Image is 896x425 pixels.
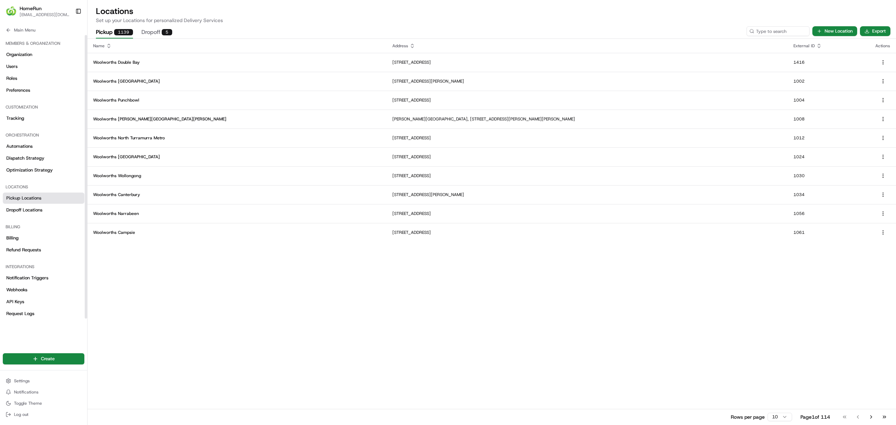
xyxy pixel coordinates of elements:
[392,211,782,216] p: [STREET_ADDRESS]
[93,192,381,197] p: Woolworths Canterbury
[3,296,84,307] a: API Keys
[793,78,864,84] p: 1002
[141,27,172,39] button: Dropoff
[14,412,28,417] span: Log out
[793,116,864,122] p: 1008
[6,207,42,213] span: Dropoff Locations
[93,60,381,65] p: Woolworths Double Bay
[793,173,864,179] p: 1030
[793,97,864,103] p: 1004
[3,284,84,295] a: Webhooks
[93,230,381,235] p: Woolworths Campsie
[3,261,84,272] div: Integrations
[392,230,782,235] p: [STREET_ADDRESS]
[6,235,19,241] span: Billing
[3,102,84,113] div: Customization
[3,353,84,364] button: Create
[812,26,857,36] button: New Location
[3,165,84,176] a: Optimization Strategy
[6,75,17,82] span: Roles
[162,29,172,35] div: 5
[731,413,765,420] p: Rows per page
[6,63,17,70] span: Users
[793,192,864,197] p: 1034
[3,85,84,96] a: Preferences
[392,154,782,160] p: [STREET_ADDRESS]
[793,43,864,49] div: External ID
[392,173,782,179] p: [STREET_ADDRESS]
[6,143,33,149] span: Automations
[93,154,381,160] p: Woolworths [GEOGRAPHIC_DATA]
[875,43,890,49] div: Actions
[6,87,30,93] span: Preferences
[6,275,48,281] span: Notification Triggers
[93,135,381,141] p: Woolworths North Turramurra Metro
[93,78,381,84] p: Woolworths [GEOGRAPHIC_DATA]
[14,389,38,395] span: Notifications
[392,43,782,49] div: Address
[6,115,24,121] span: Tracking
[14,378,30,384] span: Settings
[3,3,72,20] button: HomeRunHomeRun[EMAIL_ADDRESS][DOMAIN_NAME]
[392,60,782,65] p: [STREET_ADDRESS]
[3,181,84,193] div: Locations
[793,60,864,65] p: 1416
[3,49,84,60] a: Organization
[93,211,381,216] p: Woolworths Narrabeen
[93,43,381,49] div: Name
[800,413,830,420] div: Page 1 of 114
[3,244,84,256] a: Refund Requests
[793,135,864,141] p: 1012
[114,29,133,35] div: 1139
[3,61,84,72] a: Users
[3,130,84,141] div: Orchestration
[6,287,27,293] span: Webhooks
[793,154,864,160] p: 1024
[3,204,84,216] a: Dropoff Locations
[793,230,864,235] p: 1061
[392,78,782,84] p: [STREET_ADDRESS][PERSON_NAME]
[3,272,84,284] a: Notification Triggers
[6,247,41,253] span: Refund Requests
[3,232,84,244] a: Billing
[20,12,70,18] button: [EMAIL_ADDRESS][DOMAIN_NAME]
[3,38,84,49] div: Members & Organization
[6,311,34,317] span: Request Logs
[96,17,888,24] p: Set up your Locations for personalized Delivery Services
[3,141,84,152] a: Automations
[747,26,810,36] input: Type to search
[3,25,84,35] button: Main Menu
[3,153,84,164] a: Dispatch Strategy
[6,6,17,17] img: HomeRun
[96,27,133,39] button: Pickup
[3,73,84,84] a: Roles
[860,26,890,36] button: Export
[3,193,84,204] a: Pickup Locations
[6,51,32,58] span: Organization
[6,167,53,173] span: Optimization Strategy
[392,192,782,197] p: [STREET_ADDRESS][PERSON_NAME]
[793,211,864,216] p: 1056
[3,387,84,397] button: Notifications
[14,400,42,406] span: Toggle Theme
[392,116,782,122] p: [PERSON_NAME][GEOGRAPHIC_DATA], [STREET_ADDRESS][PERSON_NAME][PERSON_NAME]
[96,6,888,17] h2: Locations
[6,195,41,201] span: Pickup Locations
[93,116,381,122] p: Woolworths [PERSON_NAME][GEOGRAPHIC_DATA][PERSON_NAME]
[41,356,55,362] span: Create
[14,27,35,33] span: Main Menu
[3,308,84,319] a: Request Logs
[20,5,42,12] button: HomeRun
[3,398,84,408] button: Toggle Theme
[6,299,24,305] span: API Keys
[3,376,84,386] button: Settings
[3,113,84,124] a: Tracking
[392,97,782,103] p: [STREET_ADDRESS]
[3,221,84,232] div: Billing
[93,97,381,103] p: Woolworths Punchbowl
[392,135,782,141] p: [STREET_ADDRESS]
[3,410,84,419] button: Log out
[93,173,381,179] p: Woolworths Wollongong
